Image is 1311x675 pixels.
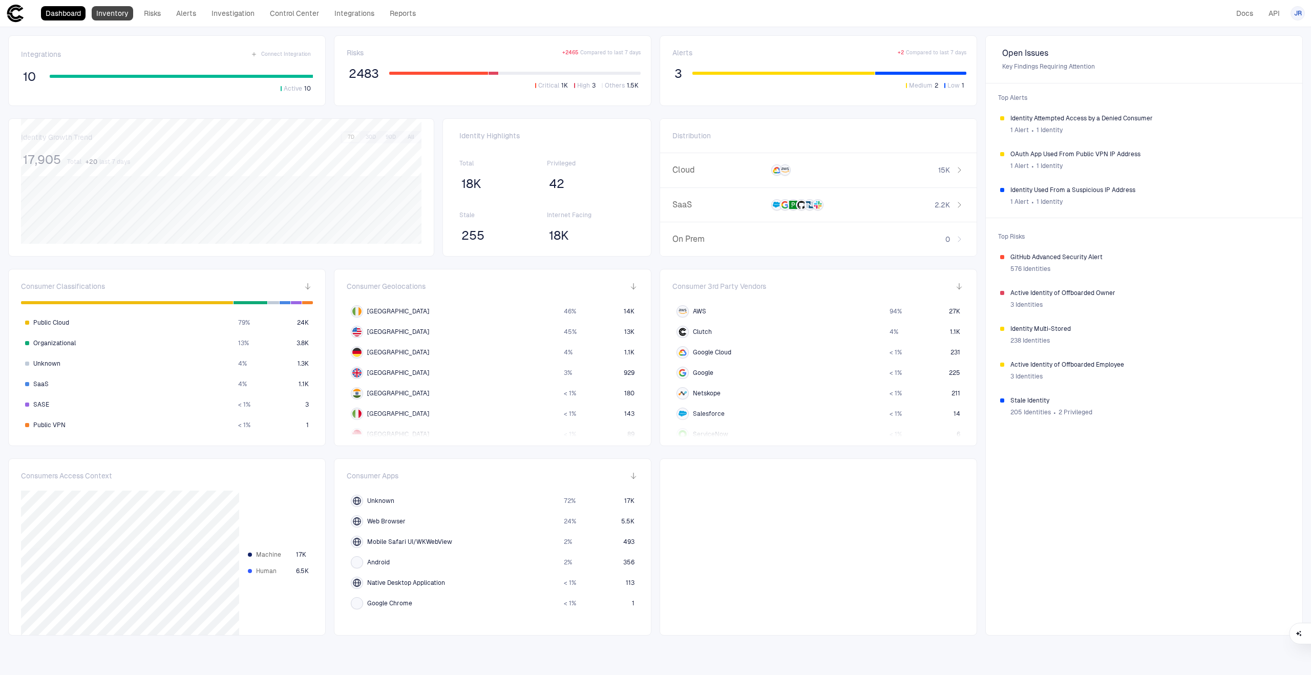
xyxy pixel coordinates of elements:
[564,410,576,418] span: < 1 %
[238,400,250,409] span: < 1 %
[547,227,571,244] button: 18K
[1294,9,1302,17] span: JR
[367,369,429,377] span: [GEOGRAPHIC_DATA]
[954,410,960,418] span: 14
[564,579,576,587] span: < 1 %
[352,348,362,357] img: DE
[627,430,635,438] span: 89
[572,81,598,90] button: High3
[367,410,429,418] span: [GEOGRAPHIC_DATA]
[1010,372,1043,381] span: 3 Identities
[890,348,902,356] span: < 1 %
[679,389,687,397] div: Netskope
[86,158,97,166] span: + 20
[564,538,572,546] span: 2 %
[693,348,731,356] span: Google Cloud
[564,430,576,438] span: < 1 %
[238,319,250,327] span: 79 %
[890,369,902,377] span: < 1 %
[33,339,76,347] span: Organizational
[693,410,725,418] span: Salesforce
[459,131,635,140] span: Identity Highlights
[693,389,721,397] span: Netskope
[564,599,576,607] span: < 1 %
[459,159,547,167] span: Total
[564,558,572,566] span: 2 %
[938,165,950,175] span: 15K
[238,360,247,368] span: 4 %
[564,497,576,505] span: 72 %
[950,328,960,336] span: 1.1K
[626,579,635,587] span: 113
[1002,48,1286,58] span: Open Issues
[367,328,429,336] span: [GEOGRAPHIC_DATA]
[33,380,49,388] span: SaaS
[935,81,938,90] span: 2
[935,200,950,209] span: 2.2K
[67,158,81,166] span: Total
[623,538,635,546] span: 493
[564,517,576,525] span: 24 %
[693,369,713,377] span: Google
[962,81,964,90] span: 1
[672,66,684,82] button: 3
[305,400,309,409] span: 3
[459,176,483,192] button: 18K
[1010,198,1029,206] span: 1 Alert
[238,380,247,388] span: 4 %
[21,50,61,59] span: Integrations
[367,579,445,587] span: Native Desktop Application
[564,307,576,315] span: 46 %
[21,471,112,480] span: Consumers Access Context
[342,133,360,142] button: 7D
[21,69,37,85] button: 10
[533,81,570,90] button: Critical1K
[367,348,429,356] span: [GEOGRAPHIC_DATA]
[624,328,635,336] span: 13K
[538,81,559,90] span: Critical
[362,133,380,142] button: 30D
[580,49,641,56] span: Compared to last 7 days
[298,360,309,368] span: 1.3K
[352,389,362,398] img: IN
[679,430,687,438] div: ServiceNow
[1010,265,1050,273] span: 576 Identities
[352,409,362,418] img: IT
[1010,126,1029,134] span: 1 Alert
[459,211,547,219] span: Stale
[21,282,105,291] span: Consumer Classifications
[547,159,635,167] span: Privileged
[592,81,596,90] span: 3
[297,339,309,347] span: 3.8K
[1059,408,1092,416] span: 2 Privileged
[679,307,687,315] div: AWS
[1031,194,1034,209] span: ∙
[898,49,904,56] span: + 2
[1291,6,1305,20] button: JR
[564,389,576,397] span: < 1 %
[1037,198,1063,206] span: 1 Identity
[21,133,92,142] span: Identity Growth Trend
[562,49,578,56] span: + 2465
[679,328,687,336] div: Clutch
[1010,253,1288,261] span: GitHub Advanced Security Alert
[679,348,687,356] div: Google Cloud
[347,282,426,291] span: Consumer Geolocations
[238,421,250,429] span: < 1 %
[949,307,960,315] span: 27K
[679,369,687,377] div: Google
[207,6,259,20] a: Investigation
[1010,150,1288,158] span: OAuth App Used From Public VPN IP Address
[906,49,966,56] span: Compared to last 7 days
[674,66,682,81] span: 3
[1010,325,1288,333] span: Identity Multi-Stored
[950,348,960,356] span: 231
[296,551,306,559] span: 17K
[624,410,635,418] span: 143
[693,328,712,336] span: Clutch
[238,339,249,347] span: 13 %
[461,176,481,192] span: 18K
[172,6,201,20] a: Alerts
[256,567,292,575] span: Human
[297,319,309,327] span: 24K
